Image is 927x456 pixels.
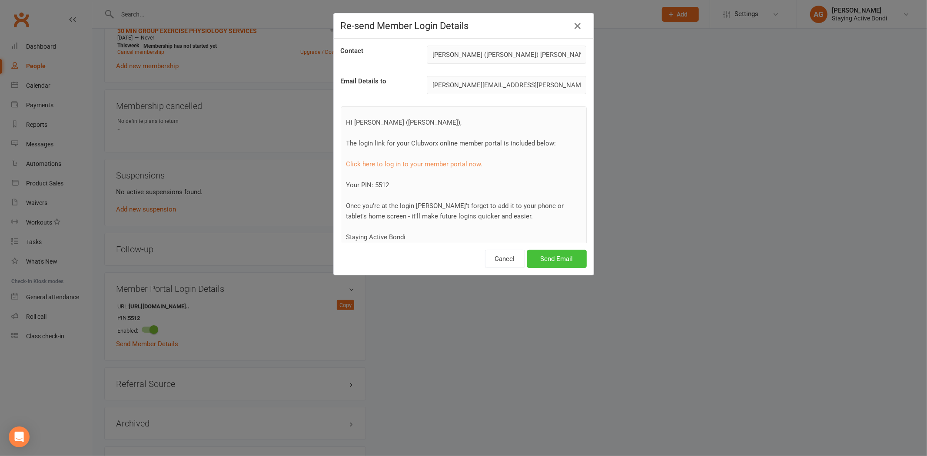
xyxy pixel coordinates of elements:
[341,20,587,31] h4: Re-send Member Login Details
[346,139,556,147] span: The login link for your Clubworx online member portal is included below:
[485,250,525,268] button: Cancel
[346,202,564,220] span: Once you're at the login [PERSON_NAME]'t forget to add it to your phone or tablet's home screen -...
[346,181,389,189] span: Your PIN: 5512
[346,119,462,126] span: Hi [PERSON_NAME] ([PERSON_NAME]),
[341,46,364,56] label: Contact
[527,250,587,268] button: Send Email
[346,160,483,168] a: Click here to log in to your member portal now.
[341,76,387,86] label: Email Details to
[9,426,30,447] div: Open Intercom Messenger
[571,19,585,33] button: Close
[346,233,406,241] span: Staying Active Bondi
